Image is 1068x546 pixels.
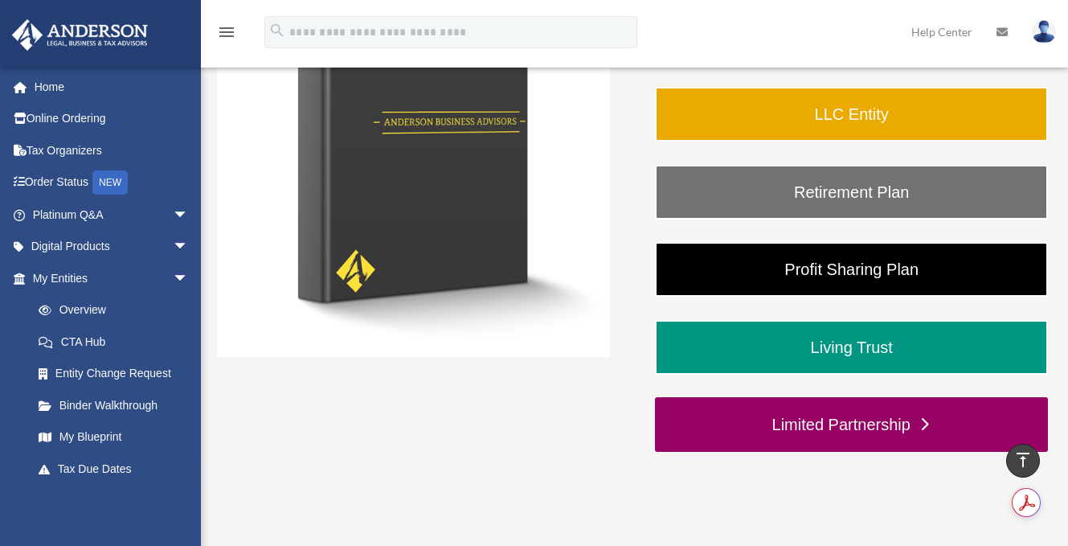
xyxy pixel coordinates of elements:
a: vertical_align_top [1006,444,1040,478]
i: menu [217,23,236,42]
a: Living Trust [655,320,1048,375]
a: Binder Walkthrough [23,389,205,421]
a: Tax Due Dates [23,453,213,485]
span: arrow_drop_down [173,262,205,295]
a: My Blueprint [23,421,213,454]
div: NEW [92,170,128,195]
a: Order StatusNEW [11,166,213,199]
img: Anderson Advisors Platinum Portal [7,19,153,51]
a: Retirement Plan [655,165,1048,220]
a: Limited Partnership [655,397,1048,452]
a: Overview [23,294,213,326]
a: LLC Entity [655,87,1048,142]
span: arrow_drop_down [173,485,205,518]
a: CTA Hub [23,326,213,358]
a: Platinum Q&Aarrow_drop_down [11,199,213,231]
a: Tax Organizers [11,134,213,166]
a: Online Ordering [11,103,213,135]
a: Digital Productsarrow_drop_down [11,231,213,263]
i: vertical_align_top [1013,450,1033,470]
span: arrow_drop_down [173,199,205,232]
a: Home [11,71,213,103]
a: My [PERSON_NAME] Teamarrow_drop_down [11,485,213,517]
a: Entity Change Request [23,358,213,390]
a: menu [217,28,236,42]
i: search [268,22,286,39]
a: My Entitiesarrow_drop_down [11,262,213,294]
span: arrow_drop_down [173,231,205,264]
img: User Pic [1032,20,1056,43]
a: Profit Sharing Plan [655,242,1048,297]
